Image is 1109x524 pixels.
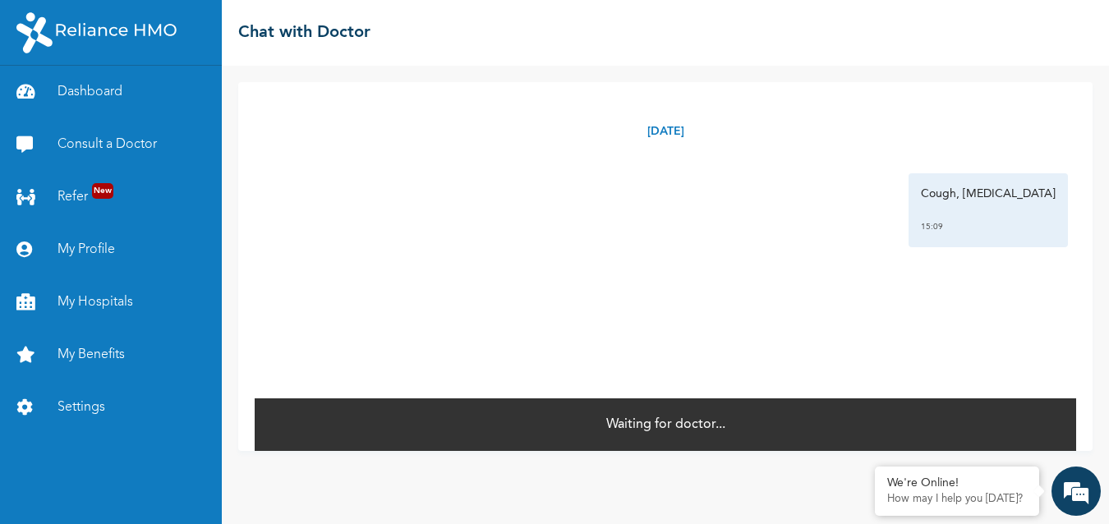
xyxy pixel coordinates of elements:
[16,12,177,53] img: RelianceHMO's Logo
[921,218,1056,235] div: 15:09
[647,123,684,140] p: [DATE]
[887,493,1027,506] p: How may I help you today?
[92,183,113,199] span: New
[606,415,725,434] p: Waiting for doctor...
[921,186,1056,202] p: Cough, [MEDICAL_DATA]
[887,476,1027,490] div: We're Online!
[238,21,370,45] h2: Chat with Doctor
